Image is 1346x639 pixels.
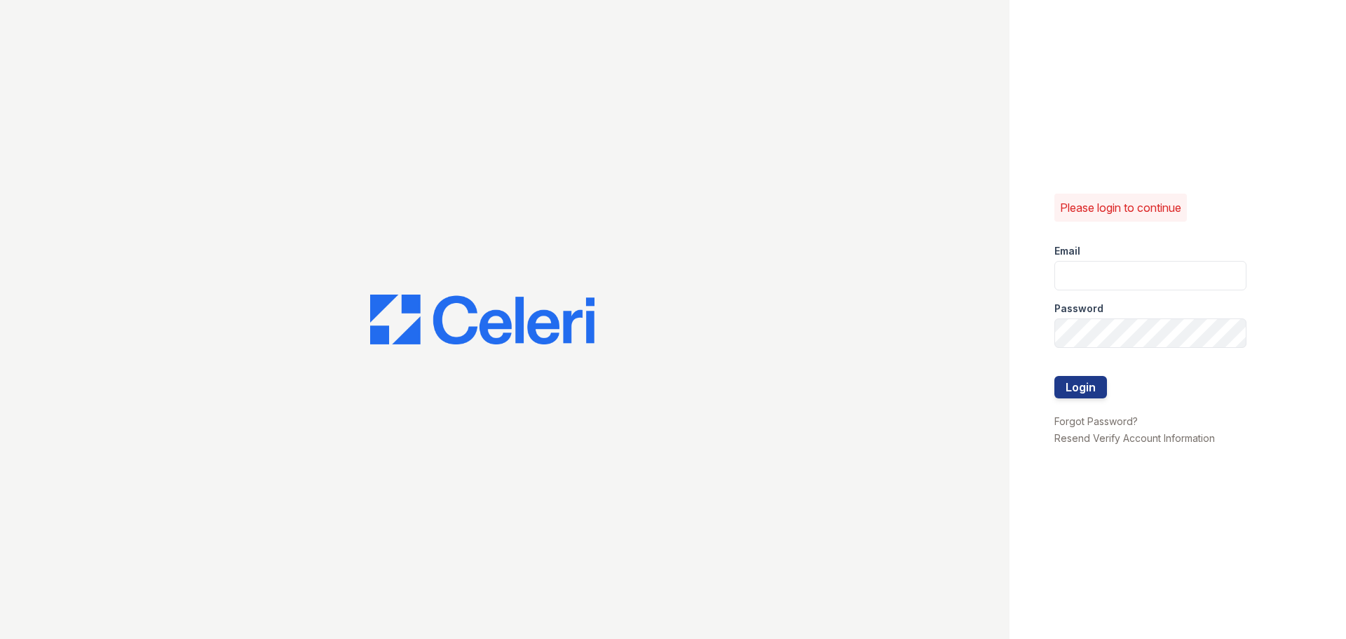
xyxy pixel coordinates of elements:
img: CE_Logo_Blue-a8612792a0a2168367f1c8372b55b34899dd931a85d93a1a3d3e32e68fde9ad4.png [370,295,594,345]
p: Please login to continue [1060,199,1181,216]
label: Password [1054,302,1103,316]
button: Login [1054,376,1107,398]
a: Forgot Password? [1054,415,1138,427]
a: Resend Verify Account Information [1054,432,1215,444]
label: Email [1054,244,1080,258]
